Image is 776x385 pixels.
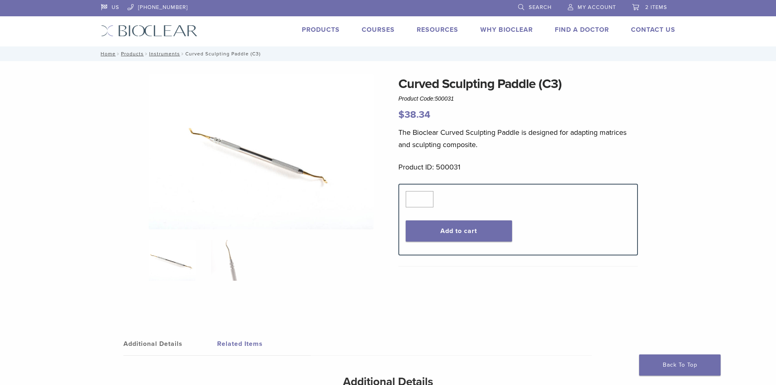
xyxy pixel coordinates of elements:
[555,26,609,34] a: Find A Doctor
[529,4,552,11] span: Search
[101,25,198,37] img: Bioclear
[95,46,681,61] nav: Curved Sculpting Paddle (C3)
[398,161,638,173] p: Product ID: 500031
[144,52,149,56] span: /
[149,74,374,229] img: Clark Sculpting Paddle-1
[116,52,121,56] span: /
[149,51,180,57] a: Instruments
[217,332,311,355] a: Related Items
[406,220,512,242] button: Add to cart
[631,26,675,34] a: Contact Us
[149,240,196,281] img: Clark-Sculpting-Paddle-1-e1548849958789-324x324.jpg
[645,4,667,11] span: 2 items
[639,354,721,376] a: Back To Top
[398,126,638,151] p: The Bioclear Curved Sculpting Paddle is designed for adapting matrices and sculpting composite.
[398,109,404,121] span: $
[123,332,217,355] a: Additional Details
[302,26,340,34] a: Products
[435,95,454,102] span: 500031
[578,4,616,11] span: My Account
[211,240,252,281] img: Curved Sculpting Paddle (C3) - Image 2
[398,109,430,121] bdi: 38.34
[362,26,395,34] a: Courses
[180,52,185,56] span: /
[398,95,454,102] span: Product Code:
[121,51,144,57] a: Products
[398,74,638,94] h1: Curved Sculpting Paddle (C3)
[480,26,533,34] a: Why Bioclear
[98,51,116,57] a: Home
[417,26,458,34] a: Resources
